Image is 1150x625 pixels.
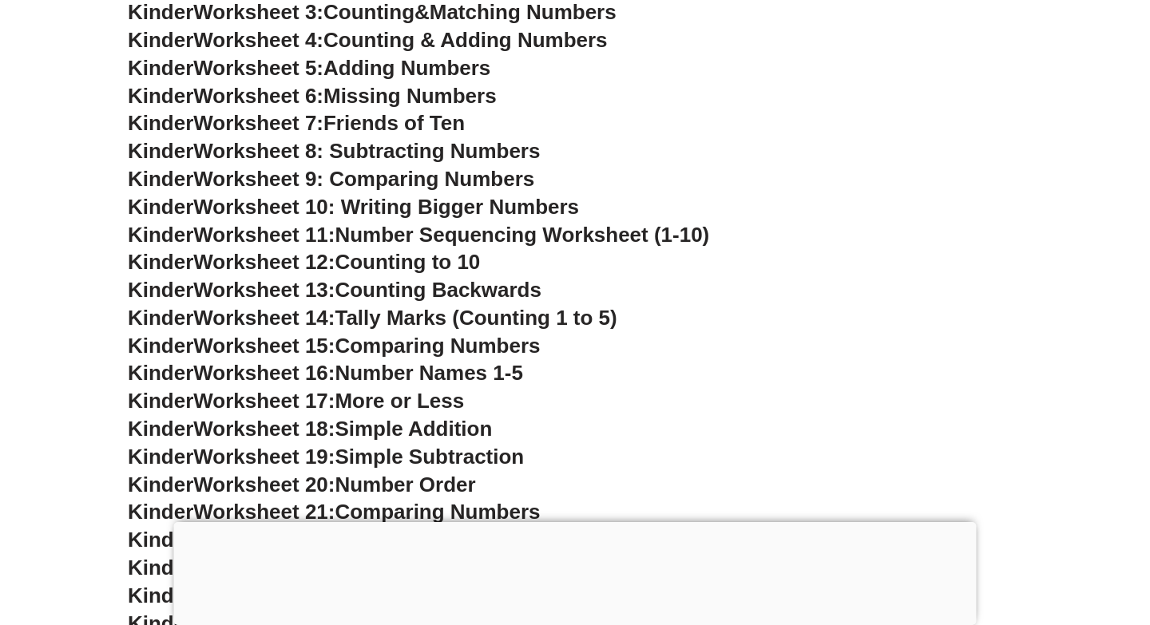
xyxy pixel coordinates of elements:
[193,334,335,358] span: Worksheet 15:
[128,473,193,496] span: Kinder
[335,417,492,441] span: Simple Addition
[128,445,193,469] span: Kinder
[128,389,193,413] span: Kinder
[193,306,335,330] span: Worksheet 14:
[335,223,709,247] span: Number Sequencing Worksheet (1-10)
[128,195,193,219] span: Kinder
[128,223,193,247] span: Kinder
[335,389,464,413] span: More or Less
[128,111,465,135] a: KinderWorksheet 7:Friends of Ten
[193,278,335,302] span: Worksheet 13:
[128,28,608,52] a: KinderWorksheet 4:Counting & Adding Numbers
[193,111,323,135] span: Worksheet 7:
[128,417,193,441] span: Kinder
[128,167,534,191] a: KinderWorksheet 9: Comparing Numbers
[193,445,335,469] span: Worksheet 19:
[323,56,490,80] span: Adding Numbers
[335,445,524,469] span: Simple Subtraction
[193,417,335,441] span: Worksheet 18:
[128,139,540,163] a: KinderWorksheet 8: Subtracting Numbers
[335,306,617,330] span: Tally Marks (Counting 1 to 5)
[128,167,193,191] span: Kinder
[335,361,522,385] span: Number Names 1-5
[193,389,335,413] span: Worksheet 17:
[193,56,323,80] span: Worksheet 5:
[323,84,497,108] span: Missing Numbers
[128,361,193,385] span: Kinder
[128,528,193,552] span: Kinder
[174,522,977,621] iframe: Advertisement
[128,278,193,302] span: Kinder
[193,167,534,191] span: Worksheet 9: Comparing Numbers
[323,28,608,52] span: Counting & Adding Numbers
[193,223,335,247] span: Worksheet 11:
[128,556,193,580] span: Kinder
[335,473,475,496] span: Number Order
[193,500,335,524] span: Worksheet 21:
[128,500,193,524] span: Kinder
[128,111,193,135] span: Kinder
[193,84,323,108] span: Worksheet 6:
[128,306,193,330] span: Kinder
[128,195,579,219] a: KinderWorksheet 10: Writing Bigger Numbers
[128,583,193,607] span: Kinder
[128,56,490,80] a: KinderWorksheet 5:Adding Numbers
[323,111,465,135] span: Friends of Ten
[193,195,579,219] span: Worksheet 10: Writing Bigger Numbers
[193,473,335,496] span: Worksheet 20:
[193,361,335,385] span: Worksheet 16:
[128,250,193,274] span: Kinder
[128,56,193,80] span: Kinder
[128,334,193,358] span: Kinder
[193,28,323,52] span: Worksheet 4:
[335,250,480,274] span: Counting to 10
[128,84,193,108] span: Kinder
[335,278,541,302] span: Counting Backwards
[193,250,335,274] span: Worksheet 12:
[128,28,193,52] span: Kinder
[128,84,497,108] a: KinderWorksheet 6:Missing Numbers
[128,139,193,163] span: Kinder
[193,139,540,163] span: Worksheet 8: Subtracting Numbers
[877,445,1150,625] iframe: Chat Widget
[335,334,540,358] span: Comparing Numbers
[335,500,540,524] span: Comparing Numbers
